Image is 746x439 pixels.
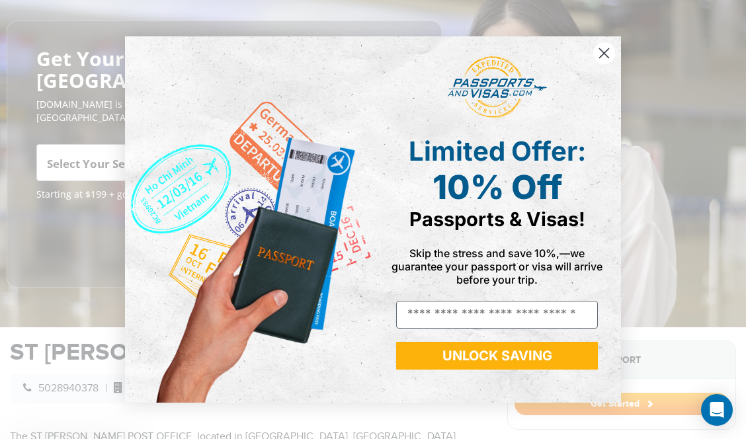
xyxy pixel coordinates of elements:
[448,56,547,118] img: passports and visas
[433,167,562,207] span: 10% Off
[392,247,602,286] span: Skip the stress and save 10%,—we guarantee your passport or visa will arrive before your trip.
[593,42,616,65] button: Close dialog
[409,208,585,231] span: Passports & Visas!
[409,135,586,167] span: Limited Offer:
[701,394,733,426] div: Open Intercom Messenger
[396,342,598,370] button: UNLOCK SAVING
[125,36,373,402] img: de9cda0d-0715-46ca-9a25-073762a91ba7.png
